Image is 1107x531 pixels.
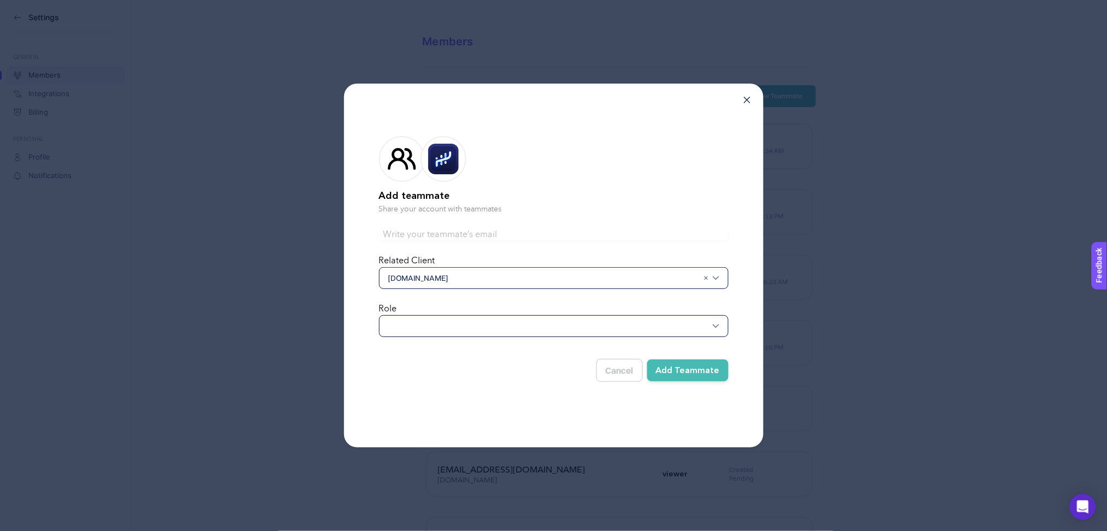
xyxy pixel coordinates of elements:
div: Open Intercom Messenger [1070,494,1096,520]
button: Cancel [596,359,643,382]
img: svg%3e [713,323,719,329]
span: [DOMAIN_NAME] [388,273,698,284]
p: Share your account with teammates [379,204,729,215]
button: Add Teammate [647,359,729,381]
h2: Add teammate [379,188,729,204]
label: Role [379,304,397,313]
span: Feedback [7,3,42,12]
label: Related Client [379,256,435,265]
img: svg%3e [713,275,719,281]
input: Write your teammate’s email [379,228,729,241]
